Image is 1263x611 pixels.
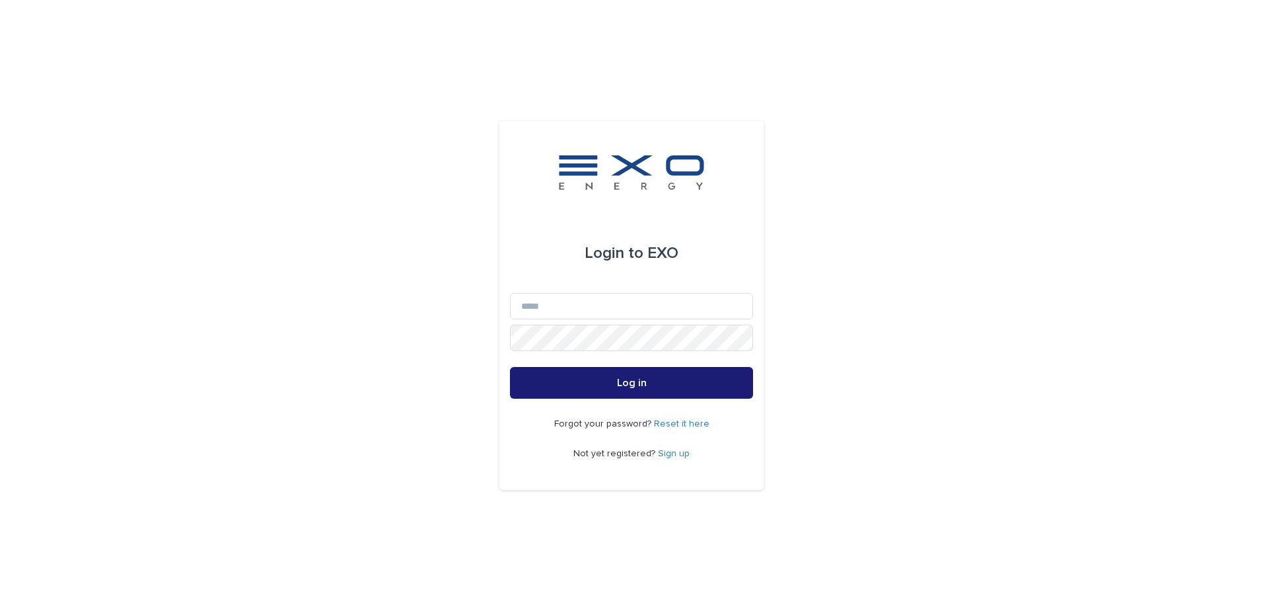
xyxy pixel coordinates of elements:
span: Not yet registered? [573,449,658,458]
span: Forgot your password? [554,419,654,428]
a: Sign up [658,449,690,458]
a: Reset it here [654,419,709,428]
img: FKS5r6ZBThi8E5hshIGi [556,153,707,192]
span: Log in [617,378,647,388]
button: Log in [510,367,753,399]
span: Login to [585,245,643,261]
div: EXO [585,235,678,272]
